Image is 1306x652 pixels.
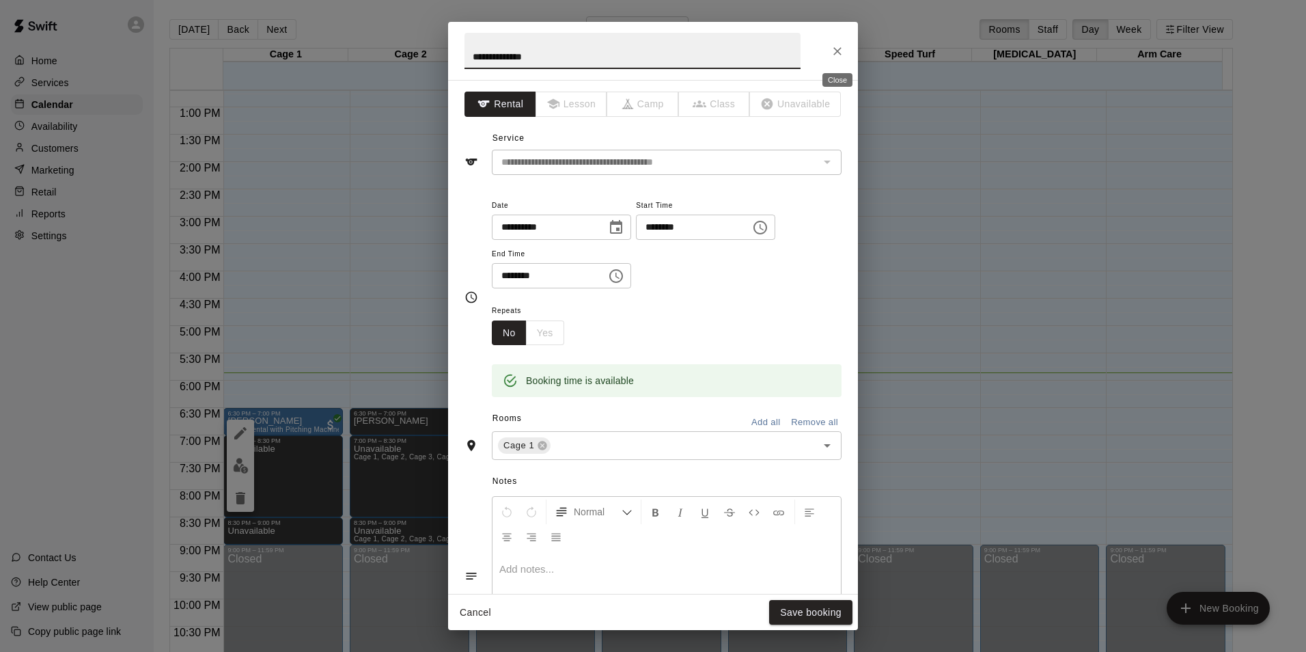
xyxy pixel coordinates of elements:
div: Cage 1 [498,437,551,454]
span: Notes [492,471,842,493]
button: Redo [520,500,543,524]
button: Choose time, selected time is 7:00 PM [602,262,630,290]
svg: Timing [464,290,478,304]
button: Save booking [769,600,852,625]
button: Insert Link [767,500,790,524]
button: Open [818,436,837,455]
span: The type of an existing booking cannot be changed [679,92,751,117]
button: Choose date, selected date is Sep 17, 2025 [602,214,630,241]
span: The type of an existing booking cannot be changed [750,92,842,117]
span: Cage 1 [498,439,540,452]
span: Service [492,133,525,143]
button: Center Align [495,524,518,549]
button: Cancel [454,600,497,625]
button: Left Align [798,500,821,524]
button: Insert Code [742,500,766,524]
button: Format Underline [693,500,717,524]
button: Choose time, selected time is 6:30 PM [747,214,774,241]
div: Close [822,73,852,87]
button: Close [825,39,850,64]
svg: Rooms [464,439,478,452]
svg: Notes [464,569,478,583]
button: Undo [495,500,518,524]
span: The type of an existing booking cannot be changed [536,92,608,117]
span: Date [492,197,631,215]
span: Normal [574,505,622,519]
span: Repeats [492,302,575,321]
button: Right Align [520,524,543,549]
button: Formatting Options [549,500,638,524]
button: Justify Align [544,524,568,549]
button: Format Bold [644,500,667,524]
span: Start Time [636,197,775,215]
svg: Service [464,155,478,169]
div: outlined button group [492,321,564,346]
span: The type of an existing booking cannot be changed [607,92,679,117]
button: Add all [744,412,788,433]
button: No [492,321,527,346]
button: Remove all [788,412,842,433]
span: Rooms [492,413,522,423]
div: The service of an existing booking cannot be changed [492,150,842,175]
button: Rental [464,92,536,117]
span: End Time [492,245,631,264]
div: Booking time is available [526,368,634,393]
button: Format Strikethrough [718,500,741,524]
button: Format Italics [669,500,692,524]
